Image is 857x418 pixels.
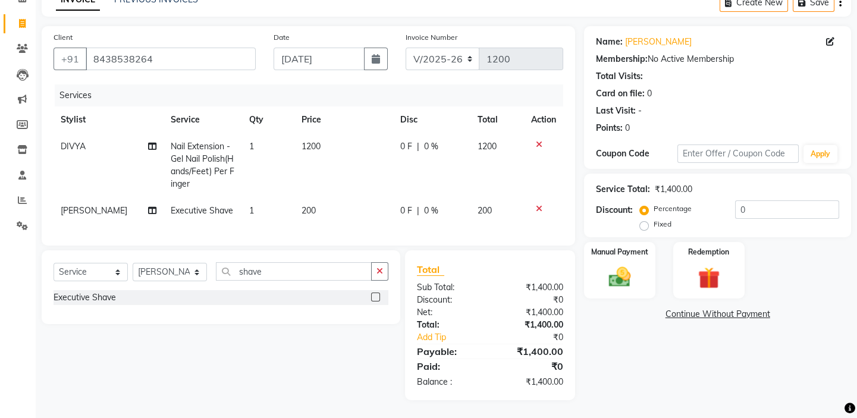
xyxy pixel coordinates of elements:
div: Net: [408,306,490,319]
div: Card on file: [596,87,645,100]
span: Nail Extension - Gel Nail Polish(Hands/Feet) Per Finger [171,141,234,189]
input: Search or Scan [216,262,372,281]
div: ₹1,400.00 [490,319,572,331]
a: Add Tip [408,331,504,344]
span: Executive Shave [171,205,233,216]
label: Manual Payment [591,247,648,257]
th: Qty [242,106,294,133]
div: Discount: [596,204,633,216]
span: 0 % [424,205,438,217]
div: Balance : [408,376,490,388]
span: 0 % [424,140,438,153]
img: _gift.svg [691,265,727,292]
div: Name: [596,36,623,48]
button: Apply [803,145,837,163]
div: Services [55,84,572,106]
input: Search by Name/Mobile/Email/Code [86,48,256,70]
div: ₹0 [490,294,572,306]
label: Invoice Number [406,32,457,43]
div: Last Visit: [596,105,636,117]
div: Membership: [596,53,648,65]
label: Client [54,32,73,43]
th: Action [524,106,563,133]
div: Points: [596,122,623,134]
div: ₹0 [490,359,572,373]
th: Total [470,106,524,133]
div: 0 [647,87,652,100]
span: 0 F [400,140,412,153]
div: Coupon Code [596,147,677,160]
span: | [417,140,419,153]
label: Percentage [654,203,692,214]
a: Continue Without Payment [586,308,849,320]
div: ₹1,400.00 [490,281,572,294]
th: Service [164,106,242,133]
label: Fixed [654,219,671,230]
div: ₹1,400.00 [490,376,572,388]
button: +91 [54,48,87,70]
a: [PERSON_NAME] [625,36,692,48]
span: | [417,205,419,217]
div: No Active Membership [596,53,839,65]
div: ₹1,400.00 [490,306,572,319]
span: 200 [478,205,492,216]
div: ₹1,400.00 [655,183,692,196]
span: [PERSON_NAME] [61,205,127,216]
span: 0 F [400,205,412,217]
div: Executive Shave [54,291,116,304]
span: Total [417,263,444,276]
th: Price [294,106,394,133]
th: Stylist [54,106,164,133]
label: Redemption [688,247,729,257]
div: 0 [625,122,630,134]
span: 1200 [302,141,321,152]
div: ₹1,400.00 [490,344,572,359]
span: 1 [249,205,254,216]
img: _cash.svg [602,265,638,290]
div: Discount: [408,294,490,306]
div: Payable: [408,344,490,359]
span: DIVYA [61,141,86,152]
span: 1 [249,141,254,152]
th: Disc [393,106,470,133]
div: ₹0 [504,331,572,344]
span: 200 [302,205,316,216]
div: Total: [408,319,490,331]
input: Enter Offer / Coupon Code [677,144,799,163]
div: Sub Total: [408,281,490,294]
div: Service Total: [596,183,650,196]
span: 1200 [478,141,497,152]
div: - [638,105,642,117]
div: Paid: [408,359,490,373]
div: Total Visits: [596,70,643,83]
label: Date [274,32,290,43]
